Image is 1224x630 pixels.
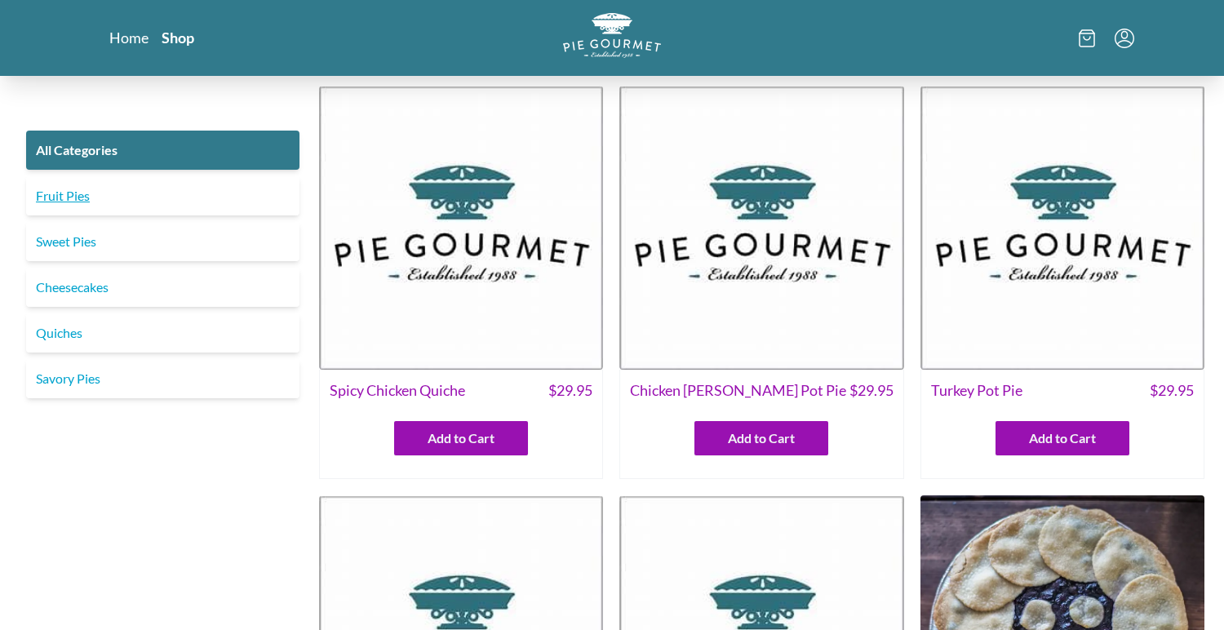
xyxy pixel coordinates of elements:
[26,359,299,398] a: Savory Pies
[428,428,494,448] span: Add to Cart
[394,421,528,455] button: Add to Cart
[1150,379,1194,402] span: $ 29.95
[630,379,846,402] span: Chicken [PERSON_NAME] Pot Pie
[996,421,1129,455] button: Add to Cart
[619,86,903,370] img: Chicken Curry Pot Pie
[109,28,149,47] a: Home
[694,421,828,455] button: Add to Cart
[563,13,661,63] a: Logo
[26,268,299,307] a: Cheesecakes
[162,28,194,47] a: Shop
[26,176,299,215] a: Fruit Pies
[26,222,299,261] a: Sweet Pies
[931,379,1022,402] span: Turkey Pot Pie
[26,131,299,170] a: All Categories
[319,86,603,370] img: Spicy Chicken Quiche
[920,86,1204,370] img: Turkey Pot Pie
[1115,29,1134,48] button: Menu
[330,379,465,402] span: Spicy Chicken Quiche
[1029,428,1096,448] span: Add to Cart
[26,313,299,353] a: Quiches
[548,379,592,402] span: $ 29.95
[849,379,894,402] span: $ 29.95
[563,13,661,58] img: logo
[728,428,795,448] span: Add to Cart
